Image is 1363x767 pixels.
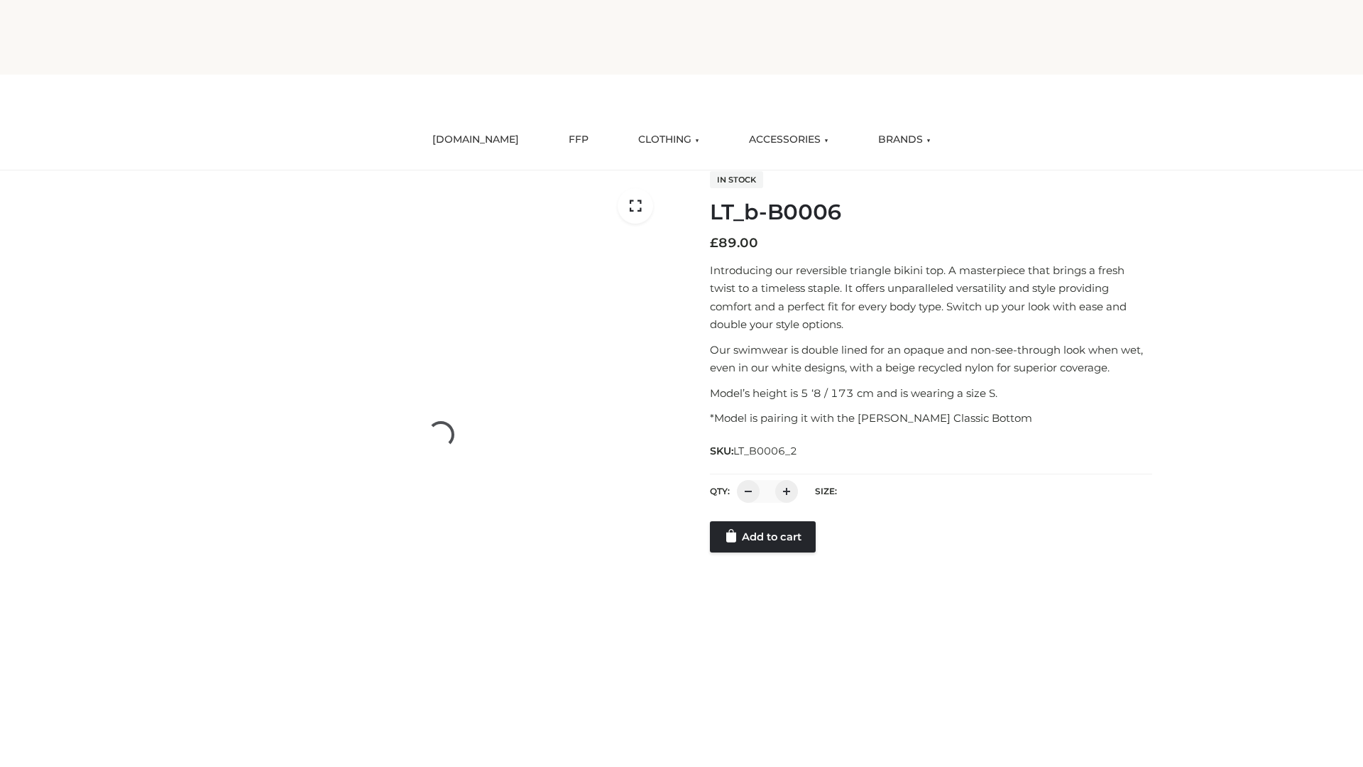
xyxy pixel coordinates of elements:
a: CLOTHING [628,124,710,156]
a: ACCESSORIES [738,124,839,156]
span: SKU: [710,442,799,459]
a: Add to cart [710,521,816,553]
p: Model’s height is 5 ‘8 / 173 cm and is wearing a size S. [710,384,1152,403]
label: QTY: [710,486,730,496]
p: Our swimwear is double lined for an opaque and non-see-through look when wet, even in our white d... [710,341,1152,377]
label: Size: [815,486,837,496]
span: In stock [710,171,763,188]
a: BRANDS [867,124,941,156]
bdi: 89.00 [710,235,758,251]
p: *Model is pairing it with the [PERSON_NAME] Classic Bottom [710,409,1152,428]
p: Introducing our reversible triangle bikini top. A masterpiece that brings a fresh twist to a time... [710,261,1152,334]
span: £ [710,235,718,251]
h1: LT_b-B0006 [710,200,1152,225]
span: LT_B0006_2 [733,445,797,457]
a: FFP [558,124,599,156]
a: [DOMAIN_NAME] [422,124,530,156]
